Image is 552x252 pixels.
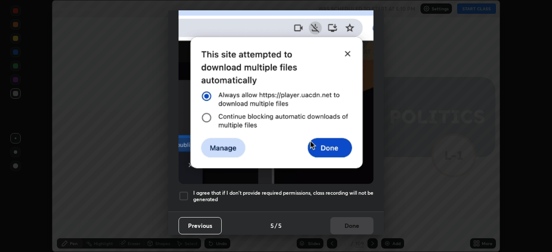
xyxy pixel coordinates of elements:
h4: / [275,221,277,230]
h4: 5 [278,221,282,230]
button: Previous [179,217,222,234]
h5: I agree that if I don't provide required permissions, class recording will not be generated [193,190,373,203]
h4: 5 [270,221,274,230]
